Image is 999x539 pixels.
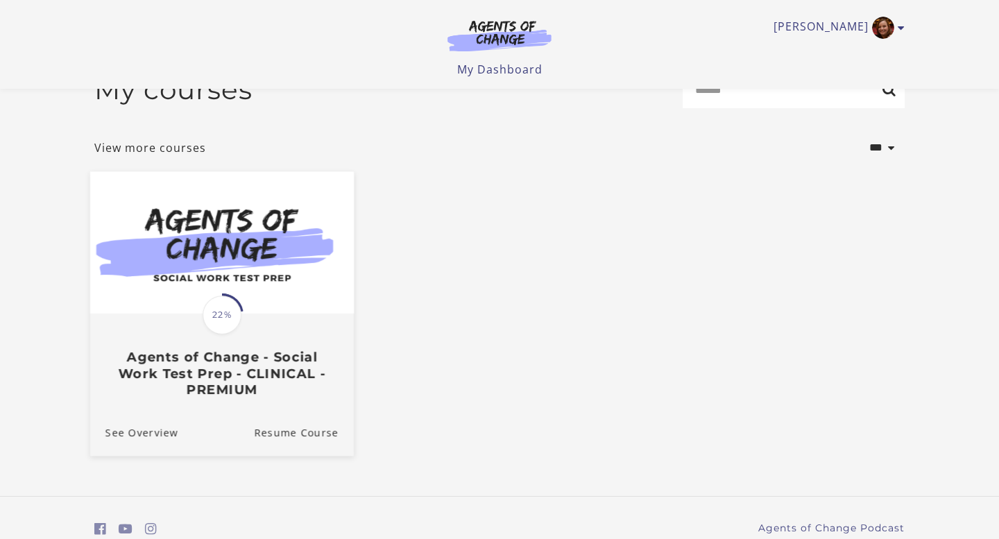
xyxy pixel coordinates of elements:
[145,519,157,539] a: https://www.instagram.com/agentsofchangeprep/ (Open in a new window)
[105,350,339,398] h3: Agents of Change - Social Work Test Prep - CLINICAL - PREMIUM
[119,522,133,536] i: https://www.youtube.com/c/AgentsofChangeTestPrepbyMeaganMitchell (Open in a new window)
[457,62,543,77] a: My Dashboard
[203,296,241,334] span: 22%
[119,519,133,539] a: https://www.youtube.com/c/AgentsofChangeTestPrepbyMeaganMitchell (Open in a new window)
[433,19,566,51] img: Agents of Change Logo
[94,519,106,539] a: https://www.facebook.com/groups/aswbtestprep (Open in a new window)
[145,522,157,536] i: https://www.instagram.com/agentsofchangeprep/ (Open in a new window)
[94,522,106,536] i: https://www.facebook.com/groups/aswbtestprep (Open in a new window)
[758,521,905,536] a: Agents of Change Podcast
[94,139,206,156] a: View more courses
[90,409,178,456] a: Agents of Change - Social Work Test Prep - CLINICAL - PREMIUM: See Overview
[774,17,898,39] a: Toggle menu
[94,74,253,106] h2: My courses
[254,409,354,456] a: Agents of Change - Social Work Test Prep - CLINICAL - PREMIUM: Resume Course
